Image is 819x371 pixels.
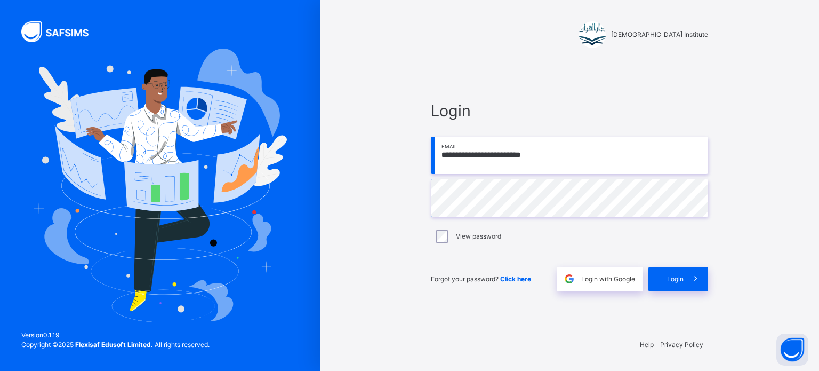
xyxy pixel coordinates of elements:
[776,334,808,366] button: Open asap
[431,99,708,122] span: Login
[21,330,210,340] span: Version 0.1.19
[33,49,287,322] img: Hero Image
[667,274,684,284] span: Login
[21,341,210,349] span: Copyright © 2025 All rights reserved.
[660,341,703,349] a: Privacy Policy
[21,21,101,42] img: SAFSIMS Logo
[431,275,531,283] span: Forgot your password?
[640,341,654,349] a: Help
[611,30,708,40] span: [DEMOGRAPHIC_DATA] Institute
[581,274,635,284] span: Login with Google
[456,232,501,241] label: View password
[500,275,531,283] a: Click here
[563,273,575,285] img: google.396cfc9801f0270233282035f929180a.svg
[75,341,153,349] strong: Flexisaf Edusoft Limited.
